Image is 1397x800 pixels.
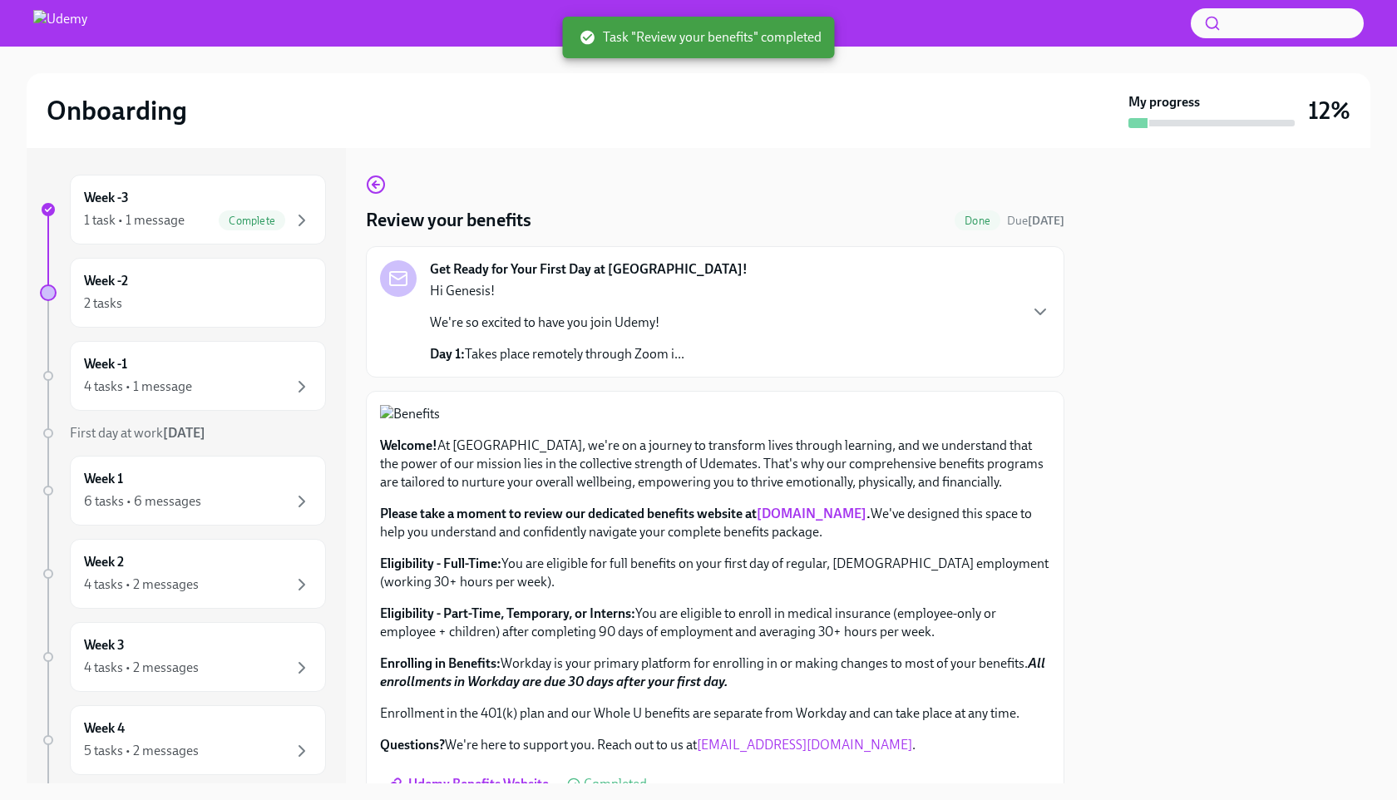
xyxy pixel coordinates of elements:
[380,655,501,671] strong: Enrolling in Benefits:
[84,294,122,313] div: 2 tasks
[84,355,127,373] h6: Week -1
[84,492,201,511] div: 6 tasks • 6 messages
[40,175,326,244] a: Week -31 task • 1 messageComplete
[380,654,1050,691] p: Workday is your primary platform for enrolling in or making changes to most of your benefits.
[380,737,445,753] strong: Questions?
[70,425,205,441] span: First day at work
[219,215,285,227] span: Complete
[430,282,684,300] p: Hi Genesis!
[380,437,1050,491] p: At [GEOGRAPHIC_DATA], we're on a journey to transform lives through learning, and we understand t...
[40,622,326,692] a: Week 34 tasks • 2 messages
[33,10,87,37] img: Udemy
[84,211,185,230] div: 1 task • 1 message
[955,215,1000,227] span: Done
[84,719,125,738] h6: Week 4
[392,776,549,793] span: Udemy Benefits Website
[40,424,326,442] a: First day at work[DATE]
[584,778,647,791] span: Completed
[1128,93,1200,111] strong: My progress
[40,705,326,775] a: Week 45 tasks • 2 messages
[84,636,125,654] h6: Week 3
[380,437,437,453] strong: Welcome!
[430,260,748,279] strong: Get Ready for Your First Day at [GEOGRAPHIC_DATA]!
[380,605,635,621] strong: Eligibility - Part-Time, Temporary, or Interns:
[84,378,192,396] div: 4 tasks • 1 message
[580,28,822,47] span: Task "Review your benefits" completed
[380,736,1050,754] p: We're here to support you. Reach out to us at .
[1028,214,1064,228] strong: [DATE]
[380,704,1050,723] p: Enrollment in the 401(k) plan and our Whole U benefits are separate from Workday and can take pla...
[84,575,199,594] div: 4 tasks • 2 messages
[430,346,465,362] strong: Day 1:
[40,539,326,609] a: Week 24 tasks • 2 messages
[380,505,1050,541] p: We've designed this space to help you understand and confidently navigate your complete benefits ...
[380,405,1050,423] button: Zoom image
[40,258,326,328] a: Week -22 tasks
[1007,213,1064,229] span: September 15th, 2025 10:00
[84,272,128,290] h6: Week -2
[697,737,912,753] a: [EMAIL_ADDRESS][DOMAIN_NAME]
[1007,214,1064,228] span: Due
[380,556,501,571] strong: Eligibility - Full-Time:
[84,742,199,760] div: 5 tasks • 2 messages
[47,94,187,127] h2: Onboarding
[40,341,326,411] a: Week -14 tasks • 1 message
[84,553,124,571] h6: Week 2
[40,456,326,526] a: Week 16 tasks • 6 messages
[84,470,123,488] h6: Week 1
[84,659,199,677] div: 4 tasks • 2 messages
[757,506,866,521] a: [DOMAIN_NAME]
[84,189,129,207] h6: Week -3
[1308,96,1350,126] h3: 12%
[163,425,205,441] strong: [DATE]
[366,208,531,233] h4: Review your benefits
[430,314,684,332] p: We're so excited to have you join Udemy!
[430,345,684,363] p: Takes place remotely through Zoom i...
[380,555,1050,591] p: You are eligible for full benefits on your first day of regular, [DEMOGRAPHIC_DATA] employment (w...
[380,506,871,521] strong: Please take a moment to review our dedicated benefits website at .
[380,605,1050,641] p: You are eligible to enroll in medical insurance (employee-only or employee + children) after comp...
